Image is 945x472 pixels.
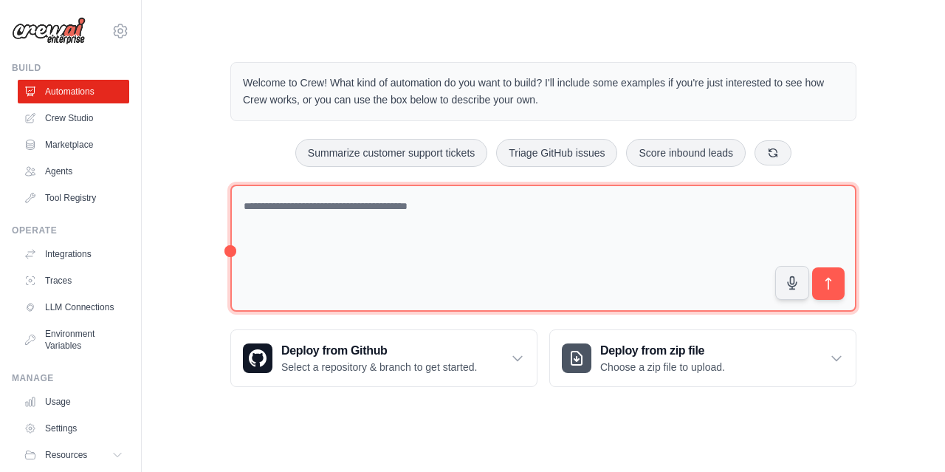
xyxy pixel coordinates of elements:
a: Integrations [18,242,129,266]
a: Agents [18,160,129,183]
h3: Deploy from Github [281,342,477,360]
div: Operate [12,225,129,236]
a: Crew Studio [18,106,129,130]
p: Select a repository & branch to get started. [281,360,477,374]
a: Settings [18,417,129,440]
div: Manage [12,372,129,384]
div: Build [12,62,129,74]
button: Summarize customer support tickets [295,139,487,167]
button: Resources [18,443,129,467]
a: Traces [18,269,129,293]
p: Choose a zip file to upload. [600,360,725,374]
button: Score inbound leads [626,139,746,167]
a: LLM Connections [18,295,129,319]
span: Resources [45,449,87,461]
img: Logo [12,17,86,45]
h3: Deploy from zip file [600,342,725,360]
a: Automations [18,80,129,103]
a: Usage [18,390,129,414]
a: Environment Variables [18,322,129,358]
a: Marketplace [18,133,129,157]
p: Welcome to Crew! What kind of automation do you want to build? I'll include some examples if you'... [243,75,844,109]
iframe: Chat Widget [871,401,945,472]
button: Triage GitHub issues [496,139,617,167]
a: Tool Registry [18,186,129,210]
